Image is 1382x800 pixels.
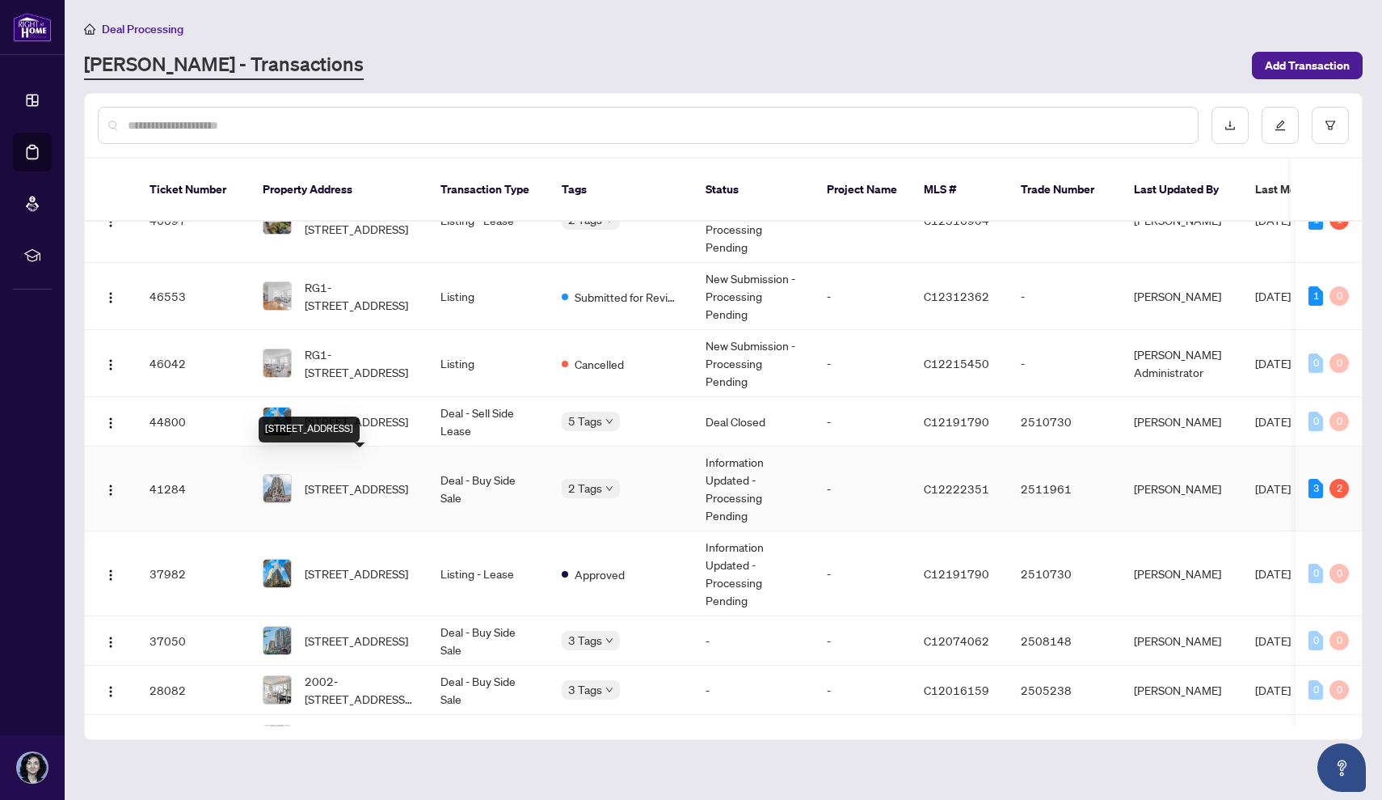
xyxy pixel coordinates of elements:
[98,408,124,434] button: Logo
[924,356,989,370] span: C12215450
[104,417,117,430] img: Logo
[1008,715,1121,764] td: 2502130
[814,715,911,764] td: -
[104,291,117,304] img: Logo
[924,481,989,496] span: C12222351
[259,417,360,442] div: [STREET_ADDRESS]
[693,263,814,330] td: New Submission - Processing Pending
[428,447,549,531] td: Deal - Buy Side Sale
[137,263,250,330] td: 46553
[428,330,549,397] td: Listing
[428,263,549,330] td: Listing
[1211,107,1249,144] button: download
[693,159,814,222] th: Status
[305,632,408,650] span: [STREET_ADDRESS]
[98,677,124,703] button: Logo
[98,476,124,502] button: Logo
[1308,412,1323,431] div: 0
[1329,286,1349,306] div: 0
[693,397,814,447] td: Deal Closed
[1224,120,1236,131] span: download
[263,349,291,377] img: thumbnail-img
[814,447,911,531] td: -
[1329,353,1349,373] div: 0
[98,561,124,586] button: Logo
[693,715,814,764] td: -
[428,159,549,222] th: Transaction Type
[568,412,602,430] span: 5 Tags
[1008,531,1121,616] td: 2510730
[1329,680,1349,700] div: 0
[137,715,250,764] td: 25677
[17,752,48,783] img: Profile Icon
[814,263,911,330] td: -
[1308,680,1323,700] div: 0
[104,569,117,582] img: Logo
[1329,412,1349,431] div: 0
[924,683,989,697] span: C12016159
[263,676,291,704] img: thumbnail-img
[428,715,549,764] td: Deal - Referral Sale
[1008,263,1121,330] td: -
[1312,107,1349,144] button: filter
[568,479,602,497] span: 2 Tags
[814,330,911,397] td: -
[1255,356,1291,370] span: [DATE]
[605,417,613,425] span: down
[814,616,911,666] td: -
[1255,633,1291,648] span: [DATE]
[305,672,415,708] span: 2002-[STREET_ADDRESS][PERSON_NAME]
[605,686,613,694] span: down
[911,159,1008,222] th: MLS #
[137,330,250,397] td: 46042
[1121,531,1242,616] td: [PERSON_NAME]
[1255,683,1291,697] span: [DATE]
[693,531,814,616] td: Information Updated - Processing Pending
[1329,631,1349,650] div: 0
[575,355,624,373] span: Cancelled
[98,628,124,654] button: Logo
[263,282,291,310] img: thumbnail-img
[1255,180,1354,198] span: Last Modified Date
[102,22,183,36] span: Deal Processing
[104,484,117,497] img: Logo
[98,283,124,309] button: Logo
[1308,286,1323,306] div: 1
[84,51,364,80] a: [PERSON_NAME] - Transactions
[1121,159,1242,222] th: Last Updated By
[693,447,814,531] td: Information Updated - Processing Pending
[428,616,549,666] td: Deal - Buy Side Sale
[1121,263,1242,330] td: [PERSON_NAME]
[137,397,250,447] td: 44800
[575,565,625,583] span: Approved
[1255,481,1291,496] span: [DATE]
[250,159,428,222] th: Property Address
[137,616,250,666] td: 37050
[814,531,911,616] td: -
[924,633,989,648] span: C12074062
[137,159,250,222] th: Ticket Number
[1008,447,1121,531] td: 2511961
[1255,414,1291,429] span: [DATE]
[305,480,408,497] span: [STREET_ADDRESS]
[305,278,415,314] span: RG1-[STREET_ADDRESS]
[549,159,693,222] th: Tags
[1121,447,1242,531] td: [PERSON_NAME]
[575,288,680,306] span: Submitted for Review
[1008,397,1121,447] td: 2510730
[1121,715,1242,764] td: [PERSON_NAME]
[84,23,95,35] span: home
[263,408,291,435] img: thumbnail-img
[693,330,814,397] td: New Submission - Processing Pending
[263,627,291,654] img: thumbnail-img
[814,159,911,222] th: Project Name
[104,636,117,649] img: Logo
[568,680,602,699] span: 3 Tags
[1008,159,1121,222] th: Trade Number
[1329,479,1349,498] div: 2
[137,447,250,531] td: 41284
[568,631,602,650] span: 3 Tags
[1308,479,1323,498] div: 3
[1008,330,1121,397] td: -
[924,414,989,429] span: C12191790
